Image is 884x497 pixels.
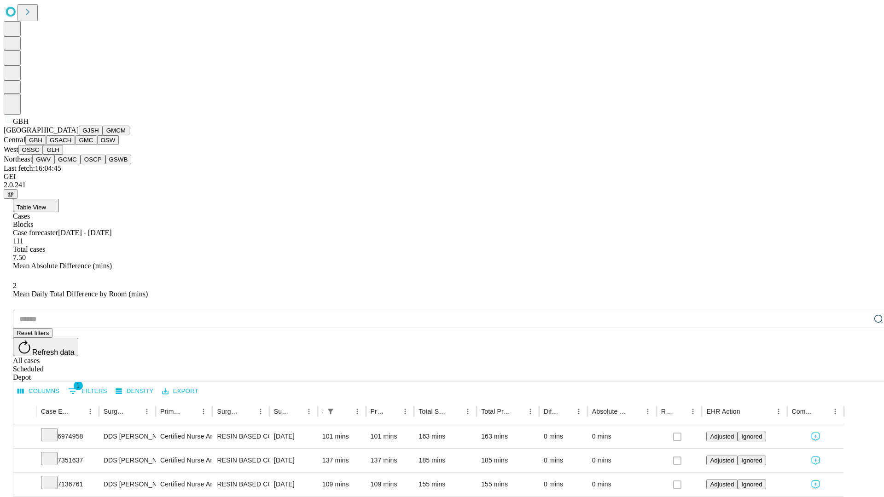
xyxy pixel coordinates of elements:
div: 137 mins [371,449,410,472]
div: 101 mins [322,425,361,448]
button: Density [113,384,156,399]
span: Ignored [741,481,762,488]
div: [DATE] [274,473,313,496]
div: 137 mins [322,449,361,472]
span: Refresh data [32,348,75,356]
button: Menu [197,405,210,418]
div: 7351637 [41,449,94,472]
button: Ignored [738,480,766,489]
span: GBH [13,117,29,125]
div: 155 mins [419,473,472,496]
button: Sort [741,405,754,418]
button: Menu [84,405,97,418]
div: Total Scheduled Duration [419,408,448,415]
button: OSSC [18,145,43,155]
span: Table View [17,204,46,211]
div: 0 mins [592,449,652,472]
span: 1 [74,381,83,390]
div: 155 mins [481,473,535,496]
button: Expand [18,477,32,493]
div: Resolved in EHR [661,408,673,415]
button: Menu [829,405,842,418]
button: Menu [772,405,785,418]
div: RESIN BASED COMPOSITE 3 SURFACES, POSTERIOR [217,449,264,472]
div: Surgeon Name [104,408,127,415]
div: 185 mins [481,449,535,472]
div: 0 mins [544,449,583,472]
button: Adjusted [706,432,738,441]
div: Total Predicted Duration [481,408,510,415]
div: 7136761 [41,473,94,496]
div: Difference [544,408,558,415]
span: 7.50 [13,254,26,261]
button: Sort [448,405,461,418]
button: OSW [97,135,119,145]
button: Show filters [324,405,337,418]
button: GMCM [103,126,129,135]
span: Adjusted [710,481,734,488]
span: West [4,145,18,153]
button: Sort [386,405,399,418]
div: DDS [PERSON_NAME] K Dds [104,473,151,496]
div: 185 mins [419,449,472,472]
button: Refresh data [13,338,78,356]
span: Last fetch: 16:04:45 [4,164,61,172]
span: Reset filters [17,329,49,336]
button: Menu [572,405,585,418]
div: GEI [4,173,880,181]
span: Mean Absolute Difference (mins) [13,262,112,270]
div: [DATE] [274,425,313,448]
span: Northeast [4,155,32,163]
div: Predicted In Room Duration [371,408,385,415]
span: [GEOGRAPHIC_DATA] [4,126,79,134]
button: GMC [75,135,97,145]
div: DDS [PERSON_NAME] K Dds [104,425,151,448]
button: Sort [241,405,254,418]
button: Adjusted [706,456,738,465]
div: Scheduled In Room Duration [322,408,323,415]
span: Ignored [741,457,762,464]
div: 0 mins [544,473,583,496]
div: 2.0.241 [4,181,880,189]
button: Menu [524,405,537,418]
button: Sort [511,405,524,418]
button: GJSH [79,126,103,135]
button: Adjusted [706,480,738,489]
div: 109 mins [371,473,410,496]
button: Reset filters [13,328,52,338]
div: Certified Nurse Anesthetist [160,425,208,448]
span: Central [4,136,25,144]
div: RESIN BASED COMPOSITE 1 SURFACE, POSTERIOR [217,425,264,448]
div: 101 mins [371,425,410,448]
button: GSACH [46,135,75,145]
button: GWV [32,155,54,164]
div: Surgery Name [217,408,240,415]
button: Sort [338,405,351,418]
div: [DATE] [274,449,313,472]
button: @ [4,189,17,199]
div: Primary Service [160,408,183,415]
button: Menu [399,405,412,418]
div: Case Epic Id [41,408,70,415]
button: Menu [351,405,364,418]
span: Total cases [13,245,45,253]
div: EHR Action [706,408,740,415]
button: Menu [302,405,315,418]
div: 1 active filter [324,405,337,418]
span: [DATE] - [DATE] [58,229,111,237]
button: Expand [18,429,32,445]
button: Ignored [738,456,766,465]
div: Certified Nurse Anesthetist [160,449,208,472]
div: 109 mins [322,473,361,496]
div: Comments [792,408,815,415]
button: Expand [18,453,32,469]
span: Ignored [741,433,762,440]
div: 6974958 [41,425,94,448]
span: @ [7,191,14,197]
span: Mean Daily Total Difference by Room (mins) [13,290,148,298]
button: Sort [674,405,686,418]
button: Menu [461,405,474,418]
button: GSWB [105,155,132,164]
button: Ignored [738,432,766,441]
div: 0 mins [592,425,652,448]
